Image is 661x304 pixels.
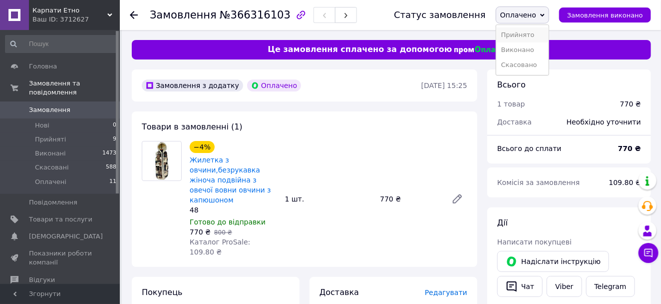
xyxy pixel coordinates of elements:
[150,9,217,21] span: Замовлення
[497,118,532,126] span: Доставка
[35,121,49,130] span: Нові
[620,99,641,109] div: 770 ₴
[190,156,271,204] a: Жилетка з овчини,безрукавка жіноча подвійна з овечої вовни овчини з капюшоном
[29,275,55,284] span: Відгуки
[320,287,359,297] span: Доставка
[247,79,301,91] div: Оплачено
[32,15,120,24] div: Ваш ID: 3712627
[497,251,609,272] button: Надіслати інструкцію
[425,288,467,296] span: Редагувати
[32,6,107,15] span: Карпати Етно
[113,121,116,130] span: 0
[29,232,103,241] span: [DEMOGRAPHIC_DATA]
[609,178,641,186] span: 109.80 ₴
[190,205,277,215] div: 48
[35,163,69,172] span: Скасовані
[421,81,467,89] time: [DATE] 15:25
[29,79,120,97] span: Замовлення та повідомлення
[29,105,70,114] span: Замовлення
[567,11,643,19] span: Замовлення виконано
[190,238,250,256] span: Каталог ProSale: 109.80 ₴
[497,238,572,246] span: Написати покупцеві
[190,228,211,236] span: 770 ₴
[29,215,92,224] span: Товари та послуги
[500,11,536,19] span: Оплачено
[113,135,116,144] span: 9
[497,218,508,227] span: Дії
[497,276,543,297] button: Чат
[106,163,116,172] span: 588
[35,149,66,158] span: Виконані
[618,144,641,152] b: 770 ₴
[29,62,57,71] span: Головна
[5,35,117,53] input: Пошук
[142,287,183,297] span: Покупець
[220,9,291,21] span: №366316103
[35,177,66,186] span: Оплачені
[497,80,526,89] span: Всього
[496,27,549,42] li: Прийнято
[496,57,549,72] li: Скасовано
[29,198,77,207] span: Повідомлення
[376,192,443,206] div: 770 ₴
[190,141,215,153] div: −4%
[497,100,525,108] span: 1 товар
[586,276,635,297] a: Telegram
[447,189,467,209] a: Редагувати
[29,249,92,267] span: Показники роботи компанії
[559,7,651,22] button: Замовлення виконано
[496,42,549,57] li: Виконано
[547,276,582,297] a: Viber
[281,192,376,206] div: 1 шт.
[102,149,116,158] span: 1473
[268,44,452,55] span: Це замовлення сплачено за допомогою
[394,10,486,20] div: Статус замовлення
[142,79,243,91] div: Замовлення з додатку
[154,141,170,180] img: Жилетка з овчини,безрукавка жіноча подвійна з овечої вовни овчини з капюшоном
[497,144,562,152] span: Всього до сплати
[130,10,138,20] div: Повернутися назад
[497,178,580,186] span: Комісія за замовлення
[214,229,232,236] span: 800 ₴
[190,218,266,226] span: Готово до відправки
[639,243,659,263] button: Чат з покупцем
[109,177,116,186] span: 11
[561,111,647,133] div: Необхідно уточнити
[142,122,243,131] span: Товари в замовленні (1)
[35,135,66,144] span: Прийняті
